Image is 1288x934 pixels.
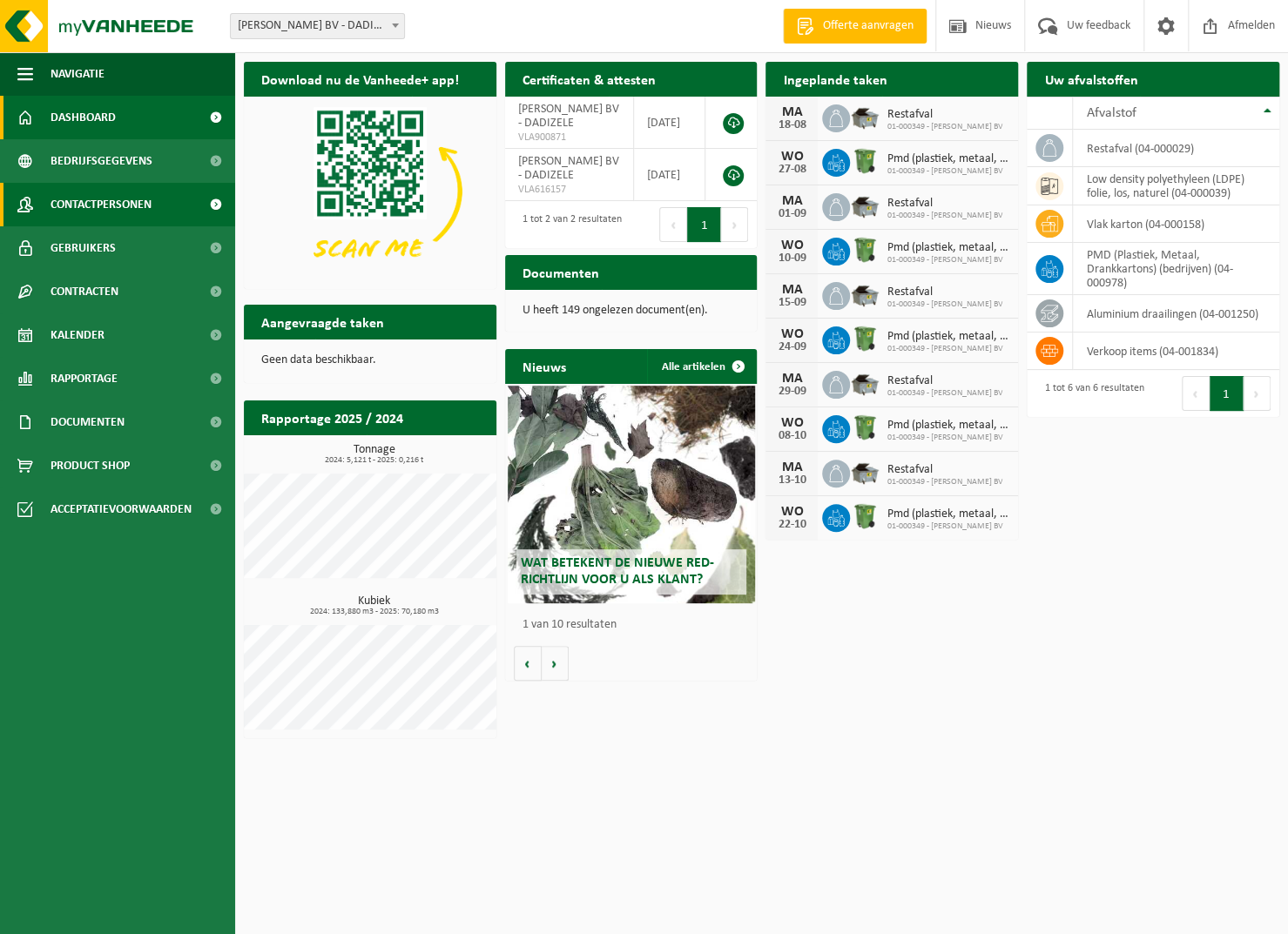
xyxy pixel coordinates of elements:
[244,400,421,434] h2: Rapportage 2025 / 2024
[1182,376,1210,411] button: Previous
[51,96,116,139] span: Dashboard
[850,501,880,531] img: WB-0370-HPE-GN-50
[887,255,1009,265] span: 01-000349 - [PERSON_NAME] BV
[231,14,404,38] span: SAMYN WILLY BV - DADIZELE
[1073,167,1279,205] td: low density polyethyleen (LDPE) folie, los, naturel (04-000039)
[887,463,1002,477] span: Restafval
[774,327,809,341] div: WO
[51,357,118,400] span: Rapportage
[774,505,809,519] div: WO
[505,62,673,96] h2: Certificaten & attesten
[774,105,809,119] div: MA
[253,444,496,465] h3: Tonnage
[850,413,880,442] img: WB-0370-HPE-GN-50
[1073,333,1279,370] td: verkoop items (04-001834)
[505,255,617,289] h2: Documenten
[523,305,740,317] p: U heeft 149 ongelezen document(en).
[774,519,809,531] div: 22-10
[887,477,1002,487] span: 01-000349 - [PERSON_NAME] BV
[367,434,495,469] a: Bekijk rapportage
[887,241,1009,255] span: Pmd (plastiek, metaal, drankkartons) (bedrijven)
[1073,205,1279,243] td: vlak karton (04-000158)
[774,239,809,252] div: WO
[659,207,687,242] button: Previous
[634,97,705,149] td: [DATE]
[253,456,496,465] span: 2024: 5,121 t - 2025: 0,216 t
[774,341,809,353] div: 24-09
[850,324,880,353] img: WB-0370-HPE-GN-50
[51,52,105,96] span: Navigatie
[887,433,1009,443] span: 01-000349 - [PERSON_NAME] BV
[887,330,1009,344] span: Pmd (plastiek, metaal, drankkartons) (bedrijven)
[774,372,809,386] div: MA
[51,487,192,531] span: Acceptatievoorwaarden
[765,62,904,96] h2: Ingeplande taken
[518,155,619,182] span: [PERSON_NAME] BV - DADIZELE
[721,207,748,242] button: Next
[850,235,880,265] img: WB-0370-HPE-GN-50
[514,646,542,681] button: Vorige
[774,430,809,442] div: 08-10
[887,211,1002,221] span: 01-000349 - [PERSON_NAME] BV
[850,146,880,176] img: WB-0370-HPE-GN-50
[774,416,809,430] div: WO
[850,368,880,398] img: WB-5000-GAL-GY-01
[51,139,152,183] span: Bedrijfsgegevens
[51,183,152,226] span: Contactpersonen
[1244,376,1271,411] button: Next
[850,457,880,487] img: WB-5000-GAL-GY-01
[887,122,1002,132] span: 01-000349 - [PERSON_NAME] BV
[518,183,620,197] span: VLA616157
[887,197,1002,211] span: Restafval
[783,9,927,44] a: Offerte aanvragen
[774,297,809,309] div: 15-09
[774,386,809,398] div: 29-09
[518,103,619,130] span: [PERSON_NAME] BV - DADIZELE
[1035,374,1143,413] div: 1 tot 6 van 6 resultaten
[51,400,125,444] span: Documenten
[887,419,1009,433] span: Pmd (plastiek, metaal, drankkartons) (bedrijven)
[887,286,1002,299] span: Restafval
[887,507,1009,521] span: Pmd (plastiek, metaal, drankkartons) (bedrijven)
[774,283,809,297] div: MA
[253,595,496,616] h3: Kubiek
[687,207,721,242] button: 1
[244,62,476,96] h2: Download nu de Vanheede+ app!
[253,608,496,616] span: 2024: 133,880 m3 - 2025: 70,180 m3
[1073,295,1279,333] td: aluminium draailingen (04-001250)
[521,556,714,587] span: Wat betekent de nieuwe RED-richtlijn voor u als klant?
[505,349,583,383] h2: Nieuws
[887,166,1009,177] span: 01-000349 - [PERSON_NAME] BV
[514,205,622,244] div: 1 tot 2 van 2 resultaten
[51,270,118,313] span: Contracten
[647,349,755,384] a: Alle artikelen
[887,388,1002,399] span: 01-000349 - [PERSON_NAME] BV
[51,313,105,357] span: Kalender
[887,152,1009,166] span: Pmd (plastiek, metaal, drankkartons) (bedrijven)
[51,444,130,487] span: Product Shop
[1027,62,1155,96] h2: Uw afvalstoffen
[774,119,809,131] div: 18-08
[244,305,401,339] h2: Aangevraagde taken
[887,108,1002,122] span: Restafval
[508,386,755,603] a: Wat betekent de nieuwe RED-richtlijn voor u als klant?
[887,344,1009,354] span: 01-000349 - [PERSON_NAME] BV
[774,194,809,208] div: MA
[1086,106,1136,120] span: Afvalstof
[850,102,880,131] img: WB-5000-GAL-GY-01
[1073,243,1279,295] td: PMD (Plastiek, Metaal, Drankkartons) (bedrijven) (04-000978)
[261,354,479,366] p: Geen data beschikbaar.
[244,97,496,286] img: Download de VHEPlus App
[230,13,405,39] span: SAMYN WILLY BV - DADIZELE
[518,131,620,144] span: VLA900871
[634,149,705,201] td: [DATE]
[850,191,880,220] img: WB-5000-GAL-GY-01
[774,208,809,220] div: 01-09
[774,252,809,265] div: 10-09
[51,226,116,270] span: Gebruikers
[774,164,809,176] div: 27-08
[850,279,880,309] img: WB-5000-GAL-GY-01
[819,17,918,35] span: Offerte aanvragen
[887,299,1002,310] span: 01-000349 - [PERSON_NAME] BV
[774,460,809,474] div: MA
